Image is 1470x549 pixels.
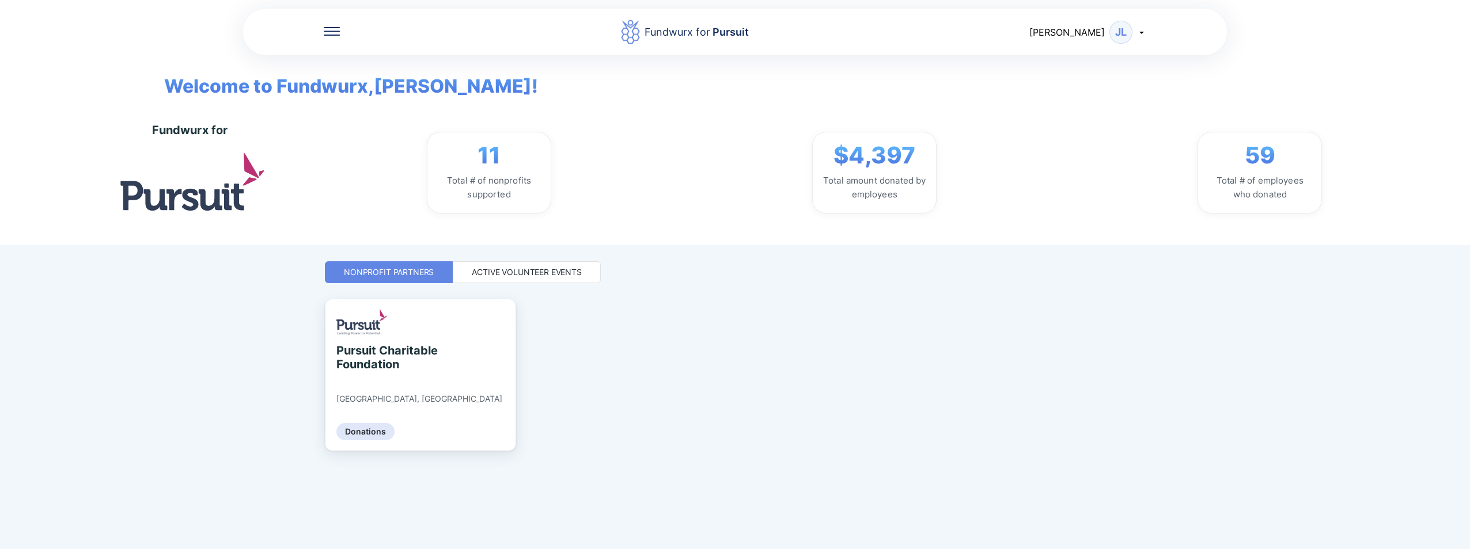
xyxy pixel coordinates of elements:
[336,394,502,404] div: [GEOGRAPHIC_DATA], [GEOGRAPHIC_DATA]
[1207,174,1312,201] div: Total # of employees who donated
[1109,21,1132,44] div: JL
[645,24,749,40] div: Fundwurx for
[336,344,442,371] div: Pursuit Charitable Foundation
[478,142,501,169] span: 11
[1245,142,1275,169] span: 59
[437,174,541,201] div: Total # of nonprofits supported
[120,153,264,210] img: logo.jpg
[822,174,927,201] div: Total amount donated by employees
[147,55,538,100] span: Welcome to Fundwurx, [PERSON_NAME] !
[1029,26,1105,38] span: [PERSON_NAME]
[152,123,228,137] div: Fundwurx for
[833,142,915,169] span: $4,397
[336,423,395,440] div: Donations
[344,266,434,278] div: Nonprofit Partners
[472,266,582,278] div: Active Volunteer Events
[710,26,749,38] span: Pursuit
